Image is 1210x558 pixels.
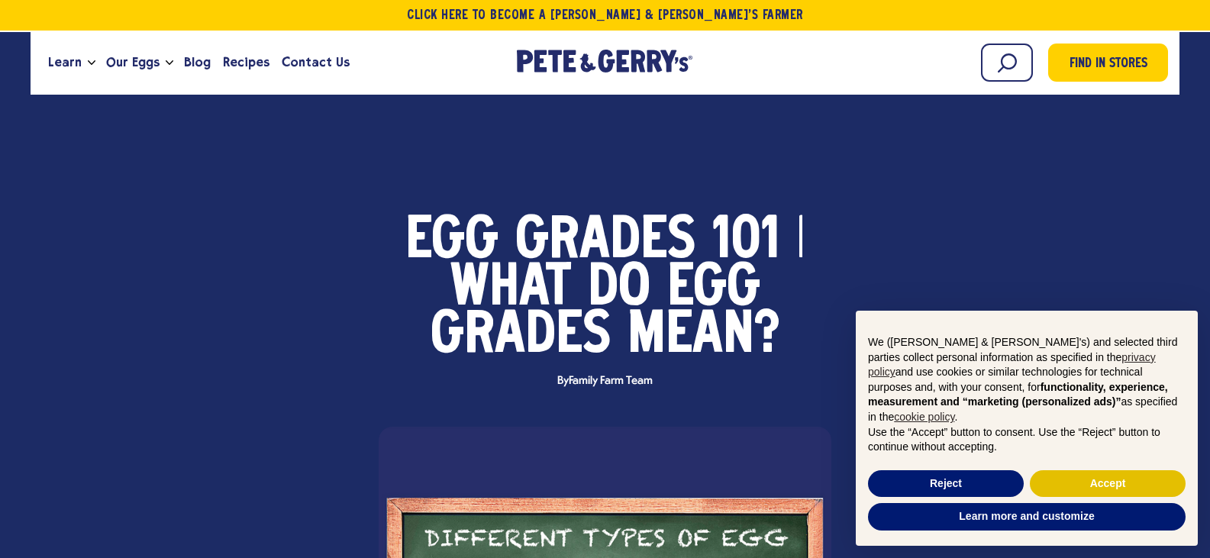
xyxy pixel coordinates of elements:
span: Do [588,266,650,313]
span: Find in Stores [1070,54,1147,75]
a: Recipes [217,42,276,83]
a: Find in Stores [1048,44,1168,82]
span: Contact Us [282,53,350,72]
a: Our Eggs [100,42,166,83]
span: Learn [48,53,82,72]
a: Learn [42,42,88,83]
button: Open the dropdown menu for Our Eggs [166,60,173,66]
span: What [450,266,571,313]
span: Mean? [628,313,780,360]
button: Accept [1030,470,1186,498]
span: 101 [712,218,779,266]
span: | [796,218,805,266]
span: Family Farm Team [569,375,652,387]
button: Reject [868,470,1024,498]
a: Blog [178,42,217,83]
button: Learn more and customize [868,503,1186,531]
p: We ([PERSON_NAME] & [PERSON_NAME]'s) and selected third parties collect personal information as s... [868,335,1186,425]
p: Use the “Accept” button to consent. Use the “Reject” button to continue without accepting. [868,425,1186,455]
span: Our Eggs [106,53,160,72]
span: Grades [431,313,611,360]
span: By [550,376,660,387]
div: Notice [844,298,1210,558]
span: Blog [184,53,211,72]
button: Open the dropdown menu for Learn [88,60,95,66]
input: Search [981,44,1033,82]
a: cookie policy [894,411,954,423]
span: Recipes [223,53,269,72]
span: Grades [515,218,695,266]
span: Egg [405,218,499,266]
a: Contact Us [276,42,356,83]
span: Egg [667,266,760,313]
